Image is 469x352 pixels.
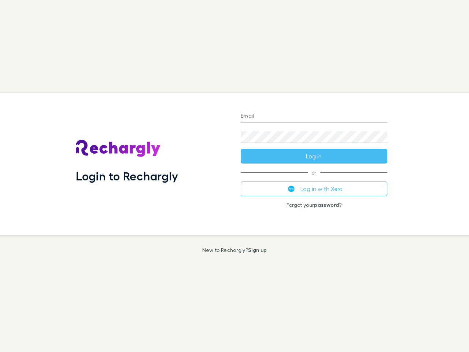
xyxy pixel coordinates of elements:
a: Sign up [248,247,267,253]
button: Log in [241,149,387,164]
h1: Login to Rechargly [76,169,178,183]
img: Xero's logo [288,186,295,192]
a: password [314,202,339,208]
p: New to Rechargly? [202,247,267,253]
button: Log in with Xero [241,181,387,196]
img: Rechargly's Logo [76,140,161,157]
span: or [241,172,387,173]
p: Forgot your ? [241,202,387,208]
